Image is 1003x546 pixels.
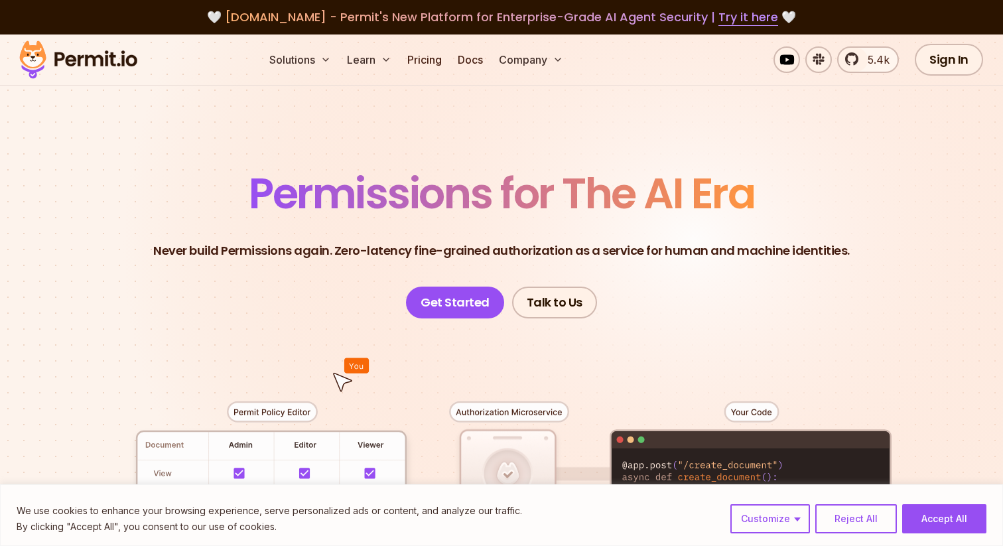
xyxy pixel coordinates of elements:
button: Company [494,46,568,73]
p: Never build Permissions again. Zero-latency fine-grained authorization as a service for human and... [153,241,850,260]
a: Docs [452,46,488,73]
a: Get Started [406,287,504,318]
p: By clicking "Accept All", you consent to our use of cookies. [17,519,522,535]
a: Pricing [402,46,447,73]
button: Solutions [264,46,336,73]
a: Try it here [718,9,778,26]
img: Permit logo [13,37,143,82]
p: We use cookies to enhance your browsing experience, serve personalized ads or content, and analyz... [17,503,522,519]
a: Sign In [915,44,983,76]
button: Reject All [815,504,897,533]
button: Customize [730,504,810,533]
a: Talk to Us [512,287,597,318]
button: Learn [342,46,397,73]
span: 5.4k [860,52,890,68]
div: 🤍 🤍 [32,8,971,27]
span: [DOMAIN_NAME] - Permit's New Platform for Enterprise-Grade AI Agent Security | [225,9,778,25]
a: 5.4k [837,46,899,73]
span: Permissions for The AI Era [249,164,754,223]
button: Accept All [902,504,986,533]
